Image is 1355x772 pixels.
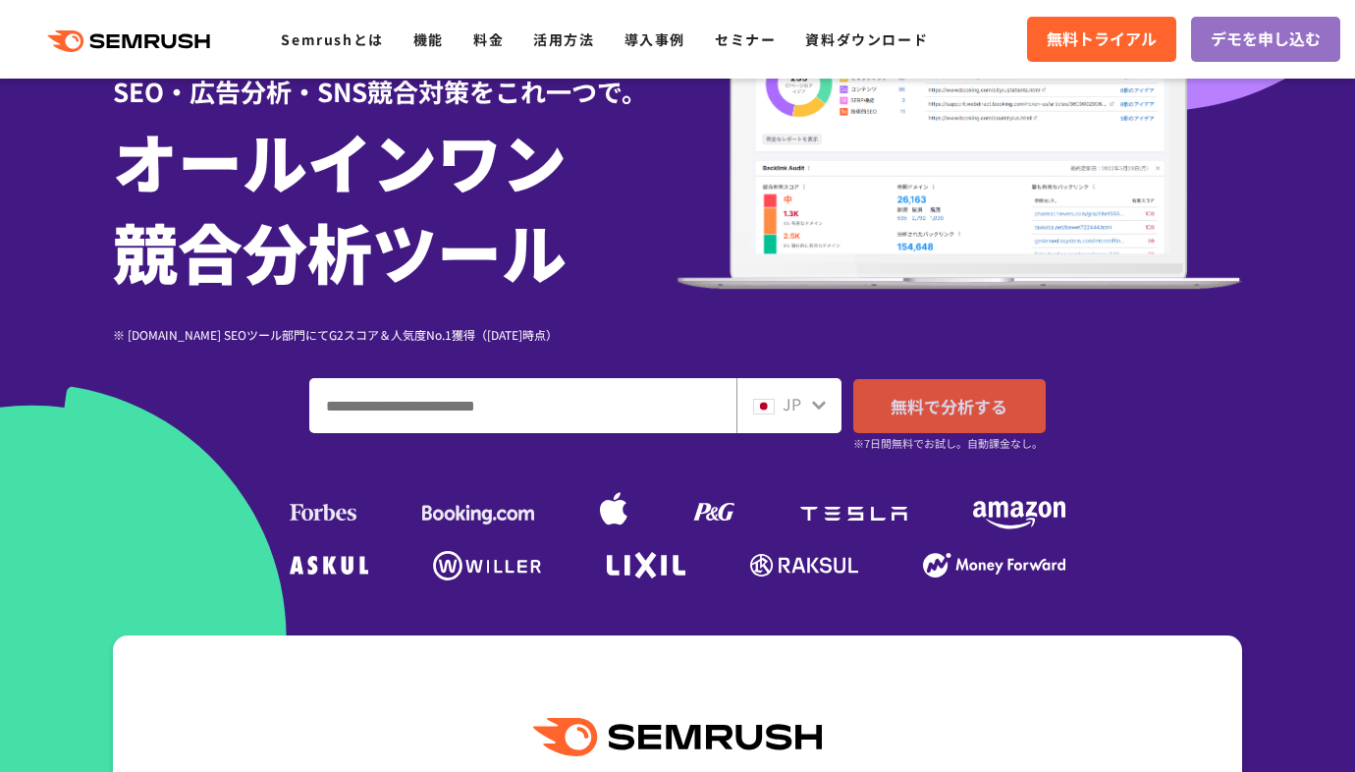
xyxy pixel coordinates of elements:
[715,29,776,49] a: セミナー
[1047,27,1157,52] span: 無料トライアル
[783,392,801,415] span: JP
[113,115,677,296] h1: オールインワン 競合分析ツール
[310,379,735,432] input: ドメイン、キーワードまたはURLを入力してください
[1027,17,1176,62] a: 無料トライアル
[281,29,383,49] a: Semrushとは
[853,434,1043,453] small: ※7日間無料でお試し。自動課金なし。
[624,29,685,49] a: 導入事例
[413,29,444,49] a: 機能
[113,325,677,344] div: ※ [DOMAIN_NAME] SEOツール部門にてG2スコア＆人気度No.1獲得（[DATE]時点）
[1191,17,1340,62] a: デモを申し込む
[891,394,1007,418] span: 無料で分析する
[533,718,822,756] img: Semrush
[805,29,928,49] a: 資料ダウンロード
[533,29,594,49] a: 活用方法
[1211,27,1321,52] span: デモを申し込む
[473,29,504,49] a: 料金
[853,379,1046,433] a: 無料で分析する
